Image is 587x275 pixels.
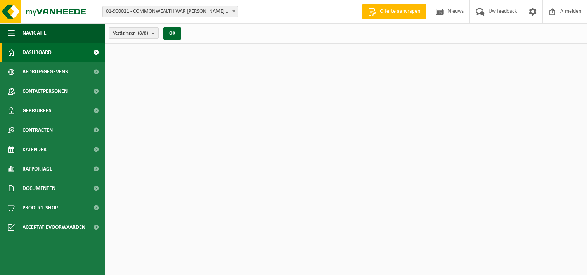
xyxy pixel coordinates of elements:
button: Vestigingen(8/8) [109,27,159,39]
span: Acceptatievoorwaarden [23,218,85,237]
span: Contracten [23,120,53,140]
span: 01-900021 - COMMONWEALTH WAR GRAVES - IEPER [103,6,238,17]
span: Contactpersonen [23,82,68,101]
span: Documenten [23,179,55,198]
span: Navigatie [23,23,47,43]
span: Vestigingen [113,28,148,39]
span: 01-900021 - COMMONWEALTH WAR GRAVES - IEPER [102,6,238,17]
span: Rapportage [23,159,52,179]
a: Offerte aanvragen [362,4,426,19]
span: Offerte aanvragen [378,8,422,16]
span: Dashboard [23,43,52,62]
span: Bedrijfsgegevens [23,62,68,82]
count: (8/8) [138,31,148,36]
span: Kalender [23,140,47,159]
span: Gebruikers [23,101,52,120]
span: Product Shop [23,198,58,218]
button: OK [163,27,181,40]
